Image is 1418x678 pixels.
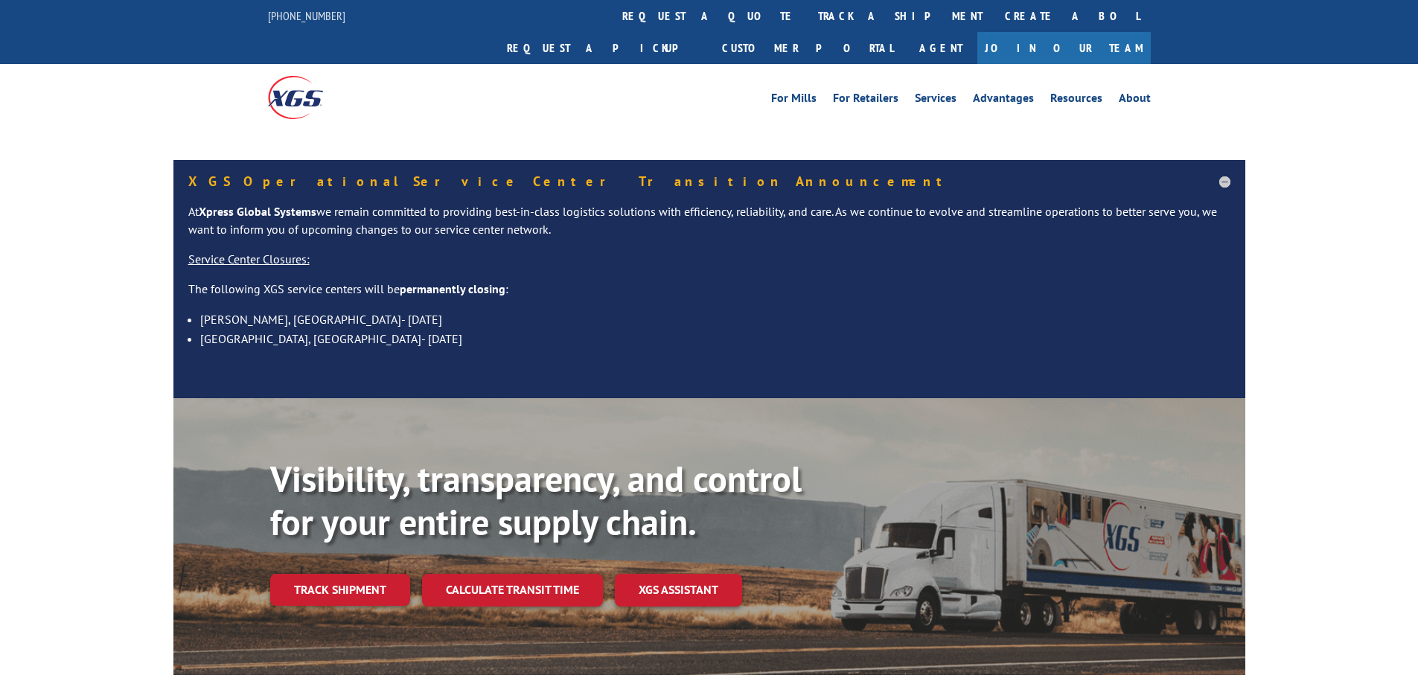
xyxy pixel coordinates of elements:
[915,92,956,109] a: Services
[973,92,1034,109] a: Advantages
[771,92,817,109] a: For Mills
[200,310,1230,329] li: [PERSON_NAME], [GEOGRAPHIC_DATA]- [DATE]
[1050,92,1102,109] a: Resources
[270,574,410,605] a: Track shipment
[904,32,977,64] a: Agent
[400,281,505,296] strong: permanently closing
[188,281,1230,310] p: The following XGS service centers will be :
[496,32,711,64] a: Request a pickup
[188,252,310,266] u: Service Center Closures:
[422,574,603,606] a: Calculate transit time
[199,204,316,219] strong: Xpress Global Systems
[833,92,898,109] a: For Retailers
[270,455,802,545] b: Visibility, transparency, and control for your entire supply chain.
[711,32,904,64] a: Customer Portal
[200,329,1230,348] li: [GEOGRAPHIC_DATA], [GEOGRAPHIC_DATA]- [DATE]
[1119,92,1151,109] a: About
[188,175,1230,188] h5: XGS Operational Service Center Transition Announcement
[615,574,742,606] a: XGS ASSISTANT
[188,203,1230,251] p: At we remain committed to providing best-in-class logistics solutions with efficiency, reliabilit...
[268,8,345,23] a: [PHONE_NUMBER]
[977,32,1151,64] a: Join Our Team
